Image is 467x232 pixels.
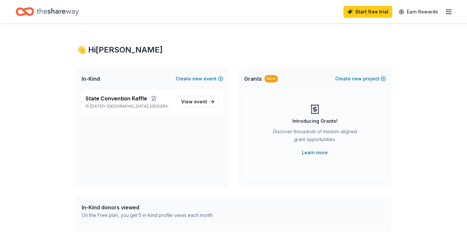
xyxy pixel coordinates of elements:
[107,104,171,109] span: [GEOGRAPHIC_DATA], [GEOGRAPHIC_DATA]
[181,98,207,106] span: View
[176,75,223,83] button: Createnewevent
[82,203,214,211] div: In-Kind donors viewed
[192,75,202,83] span: new
[82,75,100,83] span: In-Kind
[16,4,79,19] a: Home
[177,96,219,108] a: View event
[343,6,392,18] a: Start free trial
[352,75,362,83] span: new
[395,6,442,18] a: Earn Rewards
[86,95,147,102] span: State Convention Raffle
[270,128,360,146] div: Discover thousands of mission-aligned grant opportunities.
[82,211,214,219] div: On the Free plan, you get 5 in-kind profile views each month.
[292,117,338,125] div: Introducing Grants!
[76,45,391,55] div: 👋 Hi [PERSON_NAME]
[335,75,386,83] button: Createnewproject
[264,75,278,82] div: New
[194,99,207,104] span: event
[86,104,172,109] p: [DATE] •
[244,75,262,83] span: Grants
[302,149,328,157] a: Learn more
